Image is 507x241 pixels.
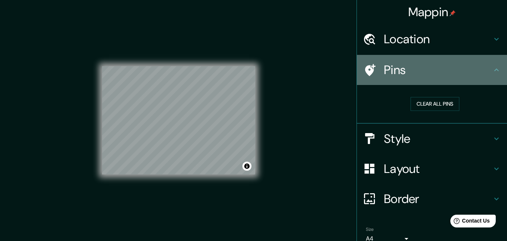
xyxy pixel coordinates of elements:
[357,124,507,154] div: Style
[408,5,456,20] h4: Mappin
[366,226,374,232] label: Size
[411,97,459,111] button: Clear all pins
[450,10,456,16] img: pin-icon.png
[242,162,251,171] button: Toggle attribution
[384,131,492,146] h4: Style
[384,32,492,47] h4: Location
[357,184,507,214] div: Border
[357,154,507,184] div: Layout
[102,66,255,174] canvas: Map
[384,161,492,176] h4: Layout
[384,191,492,206] h4: Border
[440,212,499,233] iframe: Help widget launcher
[357,24,507,54] div: Location
[357,55,507,85] div: Pins
[384,62,492,77] h4: Pins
